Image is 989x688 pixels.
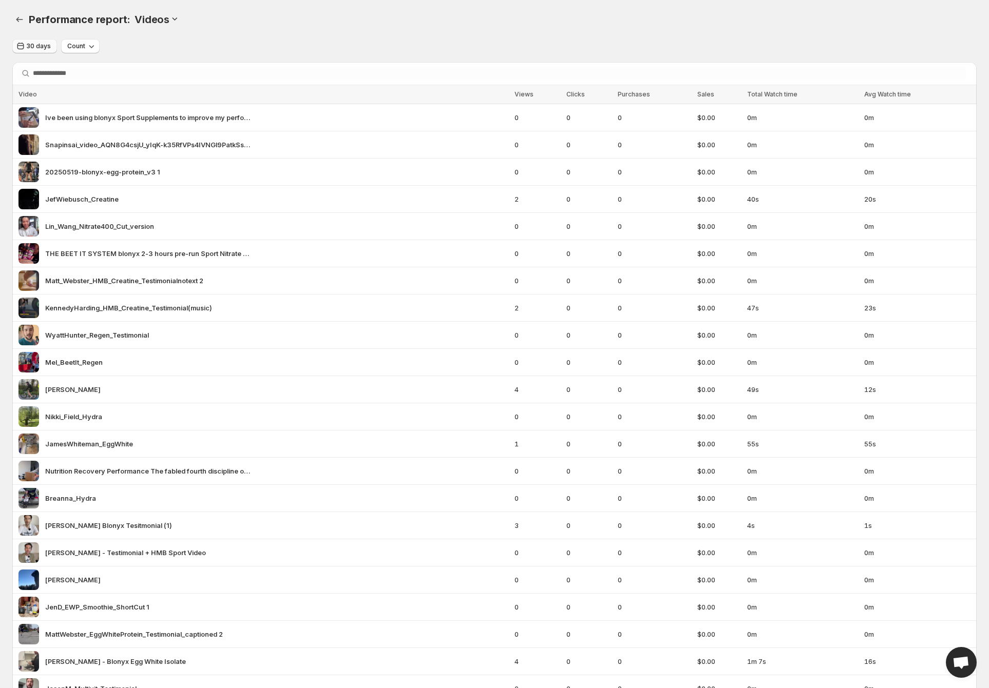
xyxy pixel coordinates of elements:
span: 0 [566,167,611,177]
span: Nikki_Field_Hydra [45,411,102,422]
img: 20250519-blonyx-egg-protein_v3 1 [18,162,39,182]
span: 1s [864,520,971,530]
span: Breanna_Hydra [45,493,96,503]
span: 0m [864,357,971,367]
span: [PERSON_NAME] Blonyx Tesitmonial (1) [45,520,172,530]
span: 0m [747,629,858,639]
span: 49s [747,384,858,395]
span: Clicks [566,90,585,98]
span: 0m [864,493,971,503]
span: Video [18,90,37,98]
span: Nutrition Recovery Performance The fabled fourth discipline of triathlon Just like training your ... [45,466,251,476]
span: 0 [618,303,691,313]
span: 0 [515,629,560,639]
img: Tatiana_HMB_creatine_Testimonial [18,379,39,400]
span: 16s [864,656,971,666]
span: Count [67,42,85,50]
span: 0m [747,357,858,367]
span: 0 [566,221,611,231]
span: $0.00 [697,221,741,231]
img: JenD_EWP_Smoothie_ShortCut 1 [18,597,39,617]
img: Breanna_Hydra [18,488,39,508]
span: 0m [747,140,858,150]
span: 0 [515,330,560,340]
span: Matt_Webster_HMB_Creatine_Testimonialnotext 2 [45,276,203,286]
span: 0m [864,629,971,639]
img: Nikki_Field_Hydra [18,406,39,427]
span: KennedyHarding_HMB_Creatine_Testimonial(music) [45,303,212,313]
span: Ive been using blonyx Sport Supplements to improve my performance for years Theyve always been th... [45,112,251,123]
span: 0 [566,357,611,367]
span: 0 [566,575,611,585]
span: $0.00 [697,466,741,476]
img: MattWebster_EggWhiteProtein_Testimonial_captioned 2 [18,624,39,644]
span: 0 [566,547,611,558]
span: 0m [747,248,858,259]
span: 0 [618,248,691,259]
span: Lin_Wang_Nitrate400_Cut_version [45,221,154,231]
span: 0 [515,276,560,286]
span: 1m 7s [747,656,858,666]
h3: Videos [135,13,169,26]
span: 0 [566,411,611,422]
span: Sales [697,90,714,98]
span: 55s [864,439,971,449]
span: 23s [864,303,971,313]
span: 0 [618,112,691,123]
span: 40s [747,194,858,204]
span: 0m [747,330,858,340]
span: 0 [618,520,691,530]
span: Mel_BeetIt_Regen [45,357,103,367]
span: 0m [864,276,971,286]
span: 0 [618,411,691,422]
span: JenD_EWP_Smoothie_ShortCut 1 [45,602,149,612]
span: Avg Watch time [864,90,911,98]
span: 0 [618,140,691,150]
span: 0 [515,167,560,177]
span: 0m [864,167,971,177]
span: 0 [515,411,560,422]
span: 0m [864,547,971,558]
span: 0 [618,656,691,666]
span: 0 [515,357,560,367]
span: Performance report: [29,13,130,26]
span: 0m [747,547,858,558]
span: 0 [618,330,691,340]
img: Mel_BeetIt_Regen [18,352,39,372]
img: Ive been using blonyx Sport Supplements to improve my performance for years Theyve always been th... [18,107,39,128]
span: Views [515,90,534,98]
span: 0 [566,276,611,286]
img: JefWiebusch_Creatine [18,189,39,209]
span: 3 [515,520,560,530]
span: 0 [618,575,691,585]
span: 0 [566,330,611,340]
span: 0 [618,466,691,476]
span: 0m [747,493,858,503]
span: 0m [864,221,971,231]
img: Nutrition Recovery Performance The fabled fourth discipline of triathlon Just like training your ... [18,461,39,481]
span: $0.00 [697,167,741,177]
span: 0 [618,167,691,177]
img: Lin_Wang_Nitrate400_Cut_version [18,216,39,237]
span: Purchases [618,90,650,98]
span: 0m [747,411,858,422]
span: 0 [566,520,611,530]
img: Daniel Barslund - Blonyx Egg White Isolate [18,651,39,672]
span: [PERSON_NAME] - Testimonial + HMB Sport Video [45,547,206,558]
span: 0 [618,276,691,286]
span: $0.00 [697,520,741,530]
span: 0 [618,384,691,395]
span: 0 [515,248,560,259]
img: Snapinsai_video_AQN8G4csjU_yIqK-k35RfVPs4IVNGl9PatkSsjaTxOyqZULFmcdS-M5t99DpvO325Hv54T74t7ai5wWIr... [18,134,39,155]
span: 12s [864,384,971,395]
span: 0m [864,248,971,259]
span: 0 [566,656,611,666]
span: $0.00 [697,411,741,422]
img: WyattHunter_Regen_Testimonial [18,325,39,345]
span: 0m [864,140,971,150]
span: 4s [747,520,858,530]
span: 0m [747,112,858,123]
span: $0.00 [697,547,741,558]
button: Performance report [12,12,27,27]
span: JamesWhiteman_EggWhite [45,439,133,449]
